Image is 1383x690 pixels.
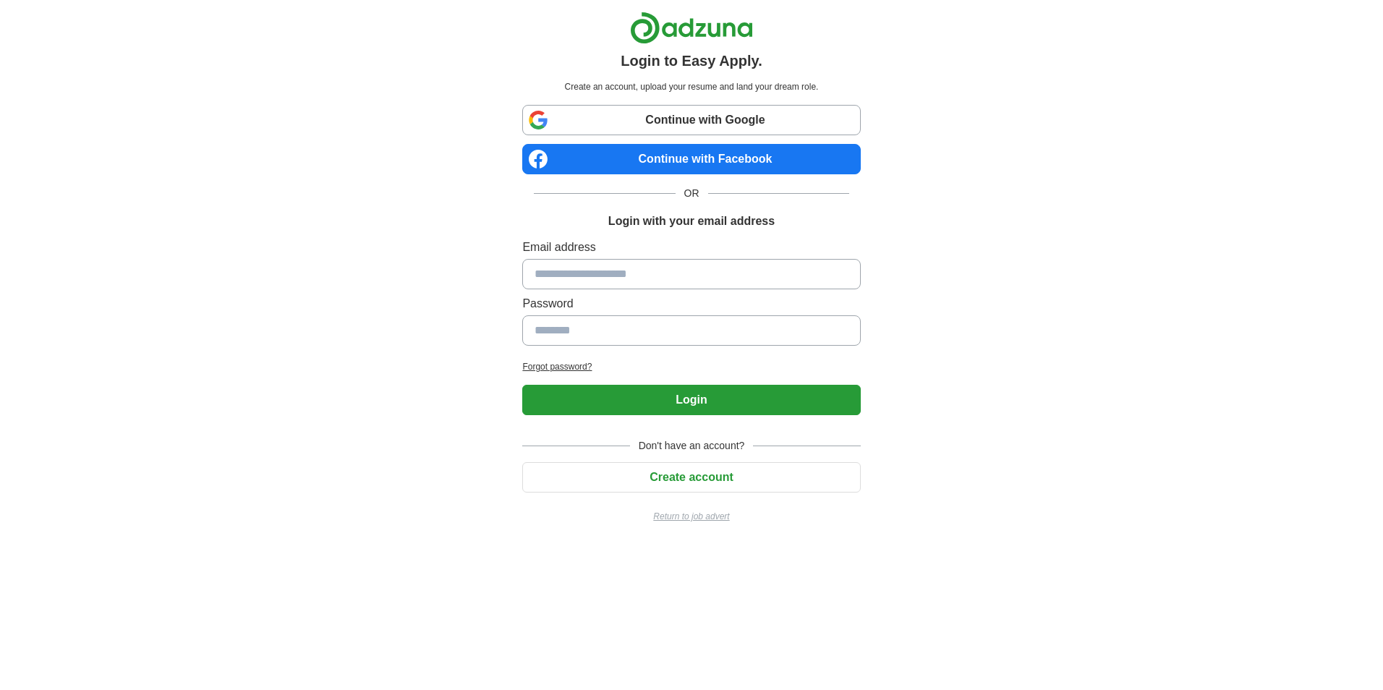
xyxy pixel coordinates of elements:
[522,385,860,415] button: Login
[608,213,775,230] h1: Login with your email address
[621,50,762,72] h1: Login to Easy Apply.
[630,12,753,44] img: Adzuna logo
[630,438,754,453] span: Don't have an account?
[522,144,860,174] a: Continue with Facebook
[522,239,860,256] label: Email address
[522,105,860,135] a: Continue with Google
[522,462,860,493] button: Create account
[676,186,708,201] span: OR
[522,471,860,483] a: Create account
[522,510,860,523] a: Return to job advert
[522,295,860,312] label: Password
[522,360,860,373] a: Forgot password?
[525,80,857,93] p: Create an account, upload your resume and land your dream role.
